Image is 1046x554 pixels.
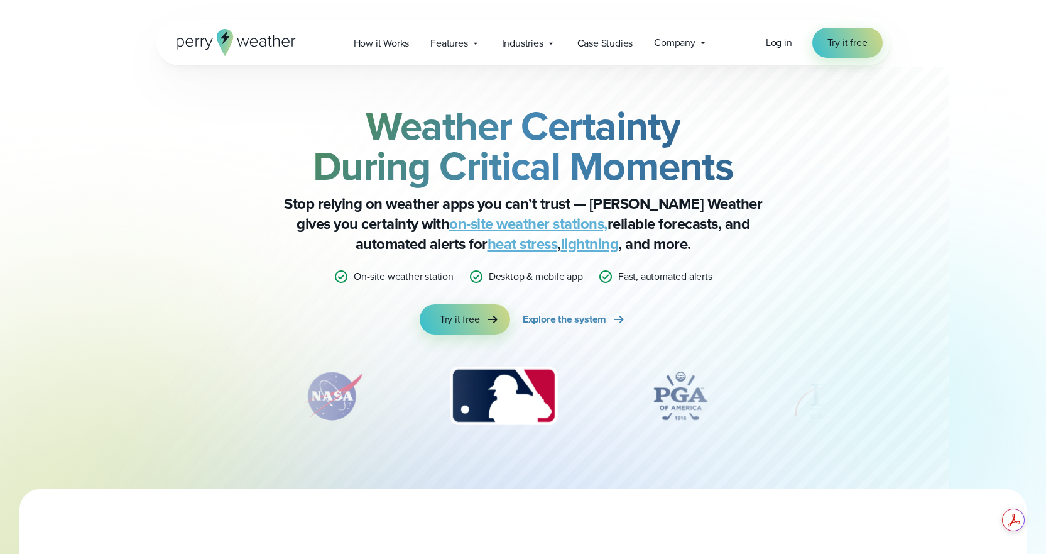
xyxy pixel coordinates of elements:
[289,365,377,428] div: 2 of 12
[791,365,891,428] img: DPR-Construction.svg
[561,233,619,255] a: lightning
[437,365,570,428] img: MLB.svg
[437,365,570,428] div: 3 of 12
[567,30,644,56] a: Case Studies
[430,36,467,51] span: Features
[219,365,827,434] div: slideshow
[354,269,453,284] p: On-site weather station
[449,213,607,235] a: on-site weather stations,
[523,312,606,327] span: Explore the system
[812,28,883,58] a: Try it free
[630,365,731,428] div: 4 of 12
[489,269,583,284] p: Desktop & mobile app
[313,96,734,196] strong: Weather Certainty During Critical Moments
[272,194,775,254] p: Stop relying on weather apps you can’t trust — [PERSON_NAME] Weather gives you certainty with rel...
[488,233,558,255] a: heat stress
[618,269,712,284] p: Fast, automated alerts
[50,365,228,428] img: Turner-Construction_1.svg
[354,36,410,51] span: How it Works
[420,304,510,335] a: Try it free
[630,365,731,428] img: PGA.svg
[827,35,868,50] span: Try it free
[577,36,633,51] span: Case Studies
[766,35,792,50] a: Log in
[523,304,626,335] a: Explore the system
[654,35,695,50] span: Company
[440,312,480,327] span: Try it free
[791,365,891,428] div: 5 of 12
[343,30,420,56] a: How it Works
[50,365,228,428] div: 1 of 12
[289,365,377,428] img: NASA.svg
[502,36,543,51] span: Industries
